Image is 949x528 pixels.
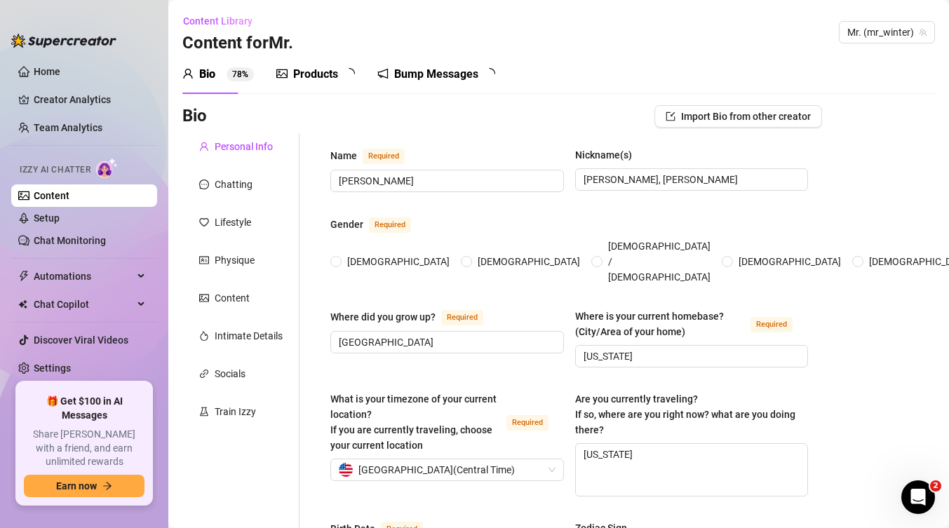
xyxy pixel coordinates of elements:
label: Where is your current homebase? (City/Area of your home) [575,309,809,339]
div: Socials [215,366,245,381]
span: heart [199,217,209,227]
span: Are you currently traveling? If so, where are you right now? what are you doing there? [575,393,795,435]
span: Chat Copilot [34,293,133,316]
label: Nickname(s) [575,147,642,163]
a: Setup [34,212,60,224]
span: picture [276,68,288,79]
span: 🎁 Get $100 in AI Messages [24,395,144,422]
input: Where did you grow up? [339,334,553,350]
span: link [199,369,209,379]
button: Earn nowarrow-right [24,475,144,497]
span: Required [363,149,405,164]
img: us [339,463,353,477]
div: Lifestyle [215,215,251,230]
span: notification [377,68,389,79]
a: Content [34,190,69,201]
span: arrow-right [102,481,112,491]
label: Name [330,147,420,164]
sup: 78% [227,67,254,81]
a: Team Analytics [34,122,102,133]
span: loading [484,68,495,79]
span: picture [199,293,209,303]
span: [DEMOGRAPHIC_DATA] [733,254,847,269]
span: user [182,68,194,79]
div: Nickname(s) [575,147,632,163]
span: Required [369,217,411,233]
span: Share [PERSON_NAME] with a friend, and earn unlimited rewards [24,428,144,469]
img: AI Chatter [96,158,118,178]
span: What is your timezone of your current location? If you are currently traveling, choose your curre... [330,393,497,451]
span: 2 [930,480,941,492]
button: Import Bio from other creator [654,105,822,128]
a: Settings [34,363,71,374]
span: Mr. (mr_winter) [847,22,927,43]
span: team [919,28,927,36]
div: Bio [199,66,215,83]
div: Where did you grow up? [330,309,436,325]
div: Name [330,148,357,163]
h3: Bio [182,105,207,128]
span: Required [506,415,548,431]
span: [GEOGRAPHIC_DATA] ( Central Time ) [358,459,515,480]
div: Content [215,290,250,306]
div: Physique [215,252,255,268]
span: message [199,180,209,189]
span: Required [441,310,483,325]
a: Creator Analytics [34,88,146,111]
h3: Content for Mr. [182,32,293,55]
div: Intimate Details [215,328,283,344]
span: [DEMOGRAPHIC_DATA] [472,254,586,269]
span: [DEMOGRAPHIC_DATA] / [DEMOGRAPHIC_DATA] [603,238,716,285]
span: user [199,142,209,151]
textarea: [US_STATE] [576,444,808,496]
span: import [666,111,675,121]
img: Chat Copilot [18,299,27,309]
a: Chat Monitoring [34,235,106,246]
a: Discover Viral Videos [34,334,128,346]
span: Import Bio from other creator [681,111,811,122]
span: Content Library [183,15,253,27]
div: Train Izzy [215,404,256,419]
button: Content Library [182,10,264,32]
div: Where is your current homebase? (City/Area of your home) [575,309,746,339]
span: thunderbolt [18,271,29,282]
img: logo-BBDzfeDw.svg [11,34,116,48]
span: idcard [199,255,209,265]
iframe: Intercom live chat [901,480,935,514]
span: Required [751,317,793,332]
span: Automations [34,265,133,287]
span: [DEMOGRAPHIC_DATA] [342,254,455,269]
input: Nickname(s) [584,172,797,187]
div: Products [293,66,338,83]
div: Gender [330,217,363,232]
span: experiment [199,407,209,417]
span: loading [344,68,355,79]
input: Name [339,173,553,189]
div: Chatting [215,177,253,192]
label: Gender [330,216,426,233]
a: Home [34,66,60,77]
label: Where did you grow up? [330,309,499,325]
div: Personal Info [215,139,273,154]
span: fire [199,331,209,341]
span: Earn now [56,480,97,492]
input: Where is your current homebase? (City/Area of your home) [584,348,797,364]
div: Bump Messages [394,66,478,83]
span: Izzy AI Chatter [20,163,90,177]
